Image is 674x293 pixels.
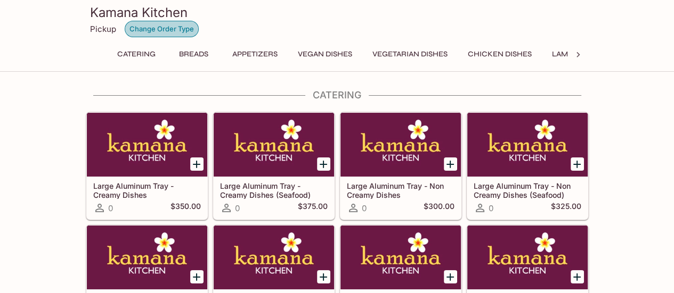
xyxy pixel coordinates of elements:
h5: Large Aluminum Tray - Creamy Dishes [93,181,201,199]
button: Add Small Aluminum Tray - Creamy Dishes (Seafood) [317,270,330,283]
a: Large Aluminum Tray - Non Creamy Dishes (Seafood)0$325.00 [467,112,588,220]
h5: $325.00 [551,202,581,214]
h4: Catering [86,89,589,101]
button: Appetizers [226,47,283,62]
button: Vegan Dishes [292,47,358,62]
button: Add Large Aluminum Tray - Creamy Dishes [190,157,204,171]
div: Small Aluminum Tray - Creamy Dishes (Seafood) [214,225,334,289]
div: Large Aluminum Tray - Creamy Dishes (Seafood) [214,113,334,177]
button: Vegetarian Dishes [367,47,453,62]
a: Large Aluminum Tray - Creamy Dishes (Seafood)0$375.00 [213,112,335,220]
a: Large Aluminum Tray - Non Creamy Dishes0$300.00 [340,112,461,220]
div: Small Aluminum Tray - Creamy Dishes [87,225,207,289]
button: Lamb Dishes [546,47,607,62]
h3: Kamana Kitchen [90,4,584,21]
button: Chicken Dishes [462,47,538,62]
button: Add Small Aluminum Tray - Non Creamy Dishes (Seafood) [571,270,584,283]
button: Add Large Aluminum Tray - Creamy Dishes (Seafood) [317,157,330,171]
h5: Large Aluminum Tray - Creamy Dishes (Seafood) [220,181,328,199]
h5: $300.00 [424,202,454,214]
a: Large Aluminum Tray - Creamy Dishes0$350.00 [86,112,208,220]
span: 0 [108,203,113,213]
h5: Large Aluminum Tray - Non Creamy Dishes [347,181,454,199]
div: Large Aluminum Tray - Creamy Dishes [87,113,207,177]
div: Small Aluminum Tray - Non Creamy Dishes (Seafood) [467,225,588,289]
div: Large Aluminum Tray - Non Creamy Dishes [340,113,461,177]
button: Catering [111,47,161,62]
button: Change Order Type [125,21,199,37]
div: Large Aluminum Tray - Non Creamy Dishes (Seafood) [467,113,588,177]
h5: Large Aluminum Tray - Non Creamy Dishes (Seafood) [474,181,581,199]
div: Small Aluminum Tray - Non Creamy Dishes [340,225,461,289]
p: Pickup [90,24,116,34]
button: Breads [170,47,218,62]
button: Add Small Aluminum Tray - Non Creamy Dishes [444,270,457,283]
button: Add Large Aluminum Tray - Non Creamy Dishes [444,157,457,171]
button: Add Large Aluminum Tray - Non Creamy Dishes (Seafood) [571,157,584,171]
button: Add Small Aluminum Tray - Creamy Dishes [190,270,204,283]
h5: $350.00 [170,202,201,214]
span: 0 [362,203,367,213]
h5: $375.00 [298,202,328,214]
span: 0 [489,203,493,213]
span: 0 [235,203,240,213]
